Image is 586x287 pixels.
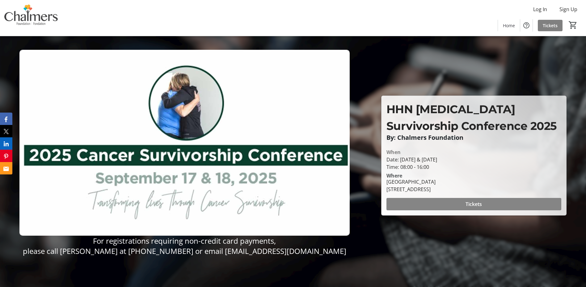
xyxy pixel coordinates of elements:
span: HHN [MEDICAL_DATA] Survivorship Conference 2025 [386,102,557,133]
a: Home [498,20,520,31]
button: Sign Up [554,4,582,14]
div: When [386,148,401,156]
button: Tickets [386,198,561,210]
div: [GEOGRAPHIC_DATA] [386,178,436,186]
span: Sign Up [559,6,577,13]
img: Campaign CTA Media Photo [19,50,350,236]
img: Chalmers Foundation's Logo [4,2,59,33]
span: For registrations requiring non-credit card payments, [93,236,276,246]
div: Where [386,173,402,178]
button: Cart [567,19,579,31]
p: By: Chalmers Foundation [386,134,561,141]
span: please call [PERSON_NAME] at [PHONE_NUMBER] or email [EMAIL_ADDRESS][DOMAIN_NAME] [23,246,346,256]
button: Help [520,19,533,32]
span: Tickets [466,200,482,208]
div: Date: [DATE] & [DATE] Time: 08:00 - 16:00 [386,156,561,171]
span: Log In [533,6,547,13]
span: Tickets [543,22,558,29]
span: Home [503,22,515,29]
a: Tickets [538,20,563,31]
div: [STREET_ADDRESS] [386,186,436,193]
button: Log In [528,4,552,14]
